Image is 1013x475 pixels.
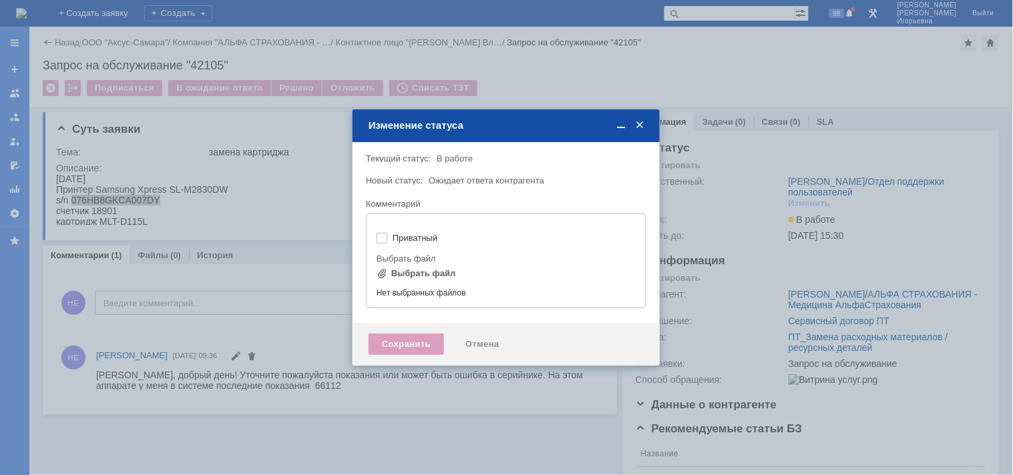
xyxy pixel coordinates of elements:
div: Выбрать файл [391,268,456,279]
label: Приватный [393,233,633,244]
span: Закрыть [633,119,646,131]
div: Комментарий [366,198,644,211]
span: Ожидает ответа контрагента [429,175,544,185]
div: Выбрать файл [377,254,633,263]
div: Изменение статуса [369,119,646,131]
div: Нет выбранных файлов [377,283,636,298]
span: В работе [437,153,473,163]
label: Текущий статус: [366,153,431,163]
span: Свернуть (Ctrl + M) [614,119,628,131]
label: Новый статус: [366,175,423,185]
